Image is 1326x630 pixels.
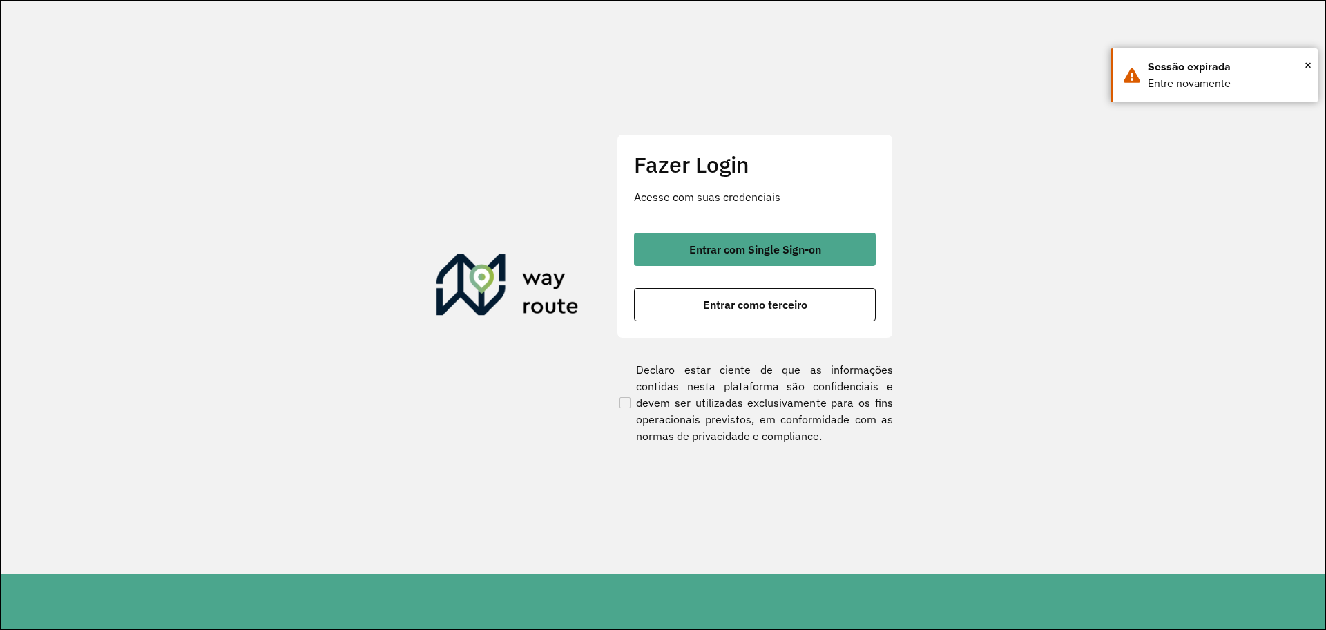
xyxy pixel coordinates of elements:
img: Roteirizador AmbevTech [436,254,579,321]
label: Declaro estar ciente de que as informações contidas nesta plataforma são confidenciais e devem se... [617,361,893,444]
span: × [1305,55,1311,75]
button: Close [1305,55,1311,75]
p: Acesse com suas credenciais [634,189,876,205]
div: Entre novamente [1148,75,1307,92]
span: Entrar como terceiro [703,299,807,310]
h2: Fazer Login [634,151,876,178]
button: button [634,233,876,266]
div: Sessão expirada [1148,59,1307,75]
button: button [634,288,876,321]
span: Entrar com Single Sign-on [689,244,821,255]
